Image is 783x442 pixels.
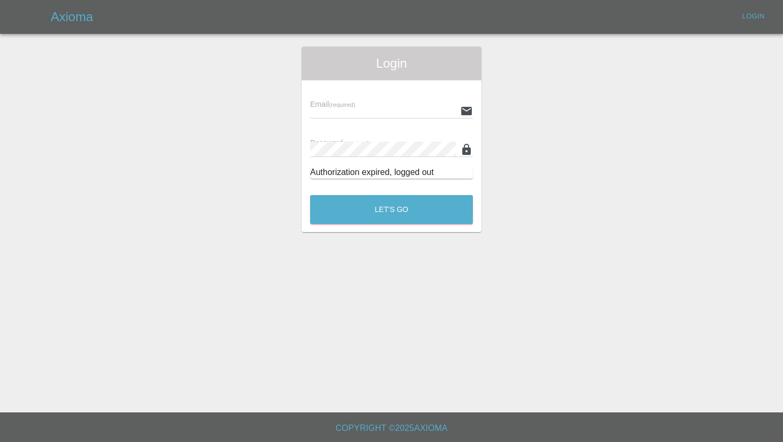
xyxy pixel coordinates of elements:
[310,139,369,147] span: Password
[310,100,355,108] span: Email
[329,102,356,108] small: (required)
[8,421,775,436] h6: Copyright © 2025 Axioma
[343,140,370,146] small: (required)
[310,195,473,224] button: Let's Go
[310,166,473,179] div: Authorization expired, logged out
[310,55,473,72] span: Login
[737,8,770,25] a: Login
[51,8,93,25] h5: Axioma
